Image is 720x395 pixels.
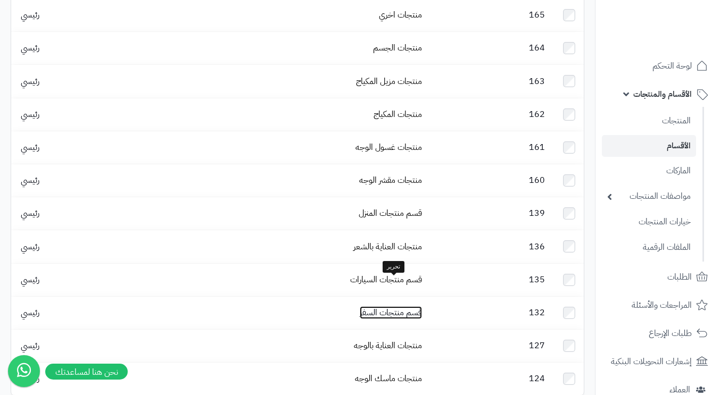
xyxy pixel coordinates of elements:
[602,185,696,208] a: مواصفات المنتجات
[356,75,422,88] a: منتجات مزيل المكياج
[611,354,692,369] span: إشعارات التحويلات البنكية
[524,41,550,54] span: 164
[353,240,422,253] a: منتجات العناية بالشعر
[652,58,692,73] span: لوحة التحكم
[602,159,696,182] a: الماركات
[524,207,550,220] span: 139
[524,174,550,187] span: 160
[379,9,422,21] a: منتجات اخري
[602,321,714,346] a: طلبات الإرجاع
[15,174,45,187] span: رئيسي
[15,339,45,352] span: رئيسي
[373,41,422,54] a: منتجات الجسم
[354,339,422,352] a: منتجات العناية بالوجه
[359,174,422,187] a: منتجات مقشر الوجه
[602,264,714,290] a: الطلبات
[524,75,550,88] span: 163
[15,207,45,220] span: رئيسي
[374,108,422,121] a: منتجات المكياج
[360,306,422,319] a: قسم منتجات السفر
[632,298,692,313] span: المراجعات والأسئلة
[355,141,422,154] a: منتجات غسول الوجه
[15,108,45,121] span: رئيسي
[524,273,550,286] span: 135
[602,110,696,132] a: المنتجات
[667,270,692,284] span: الطلبات
[524,108,550,121] span: 162
[602,53,714,79] a: لوحة التحكم
[15,75,45,88] span: رئيسي
[602,349,714,374] a: إشعارات التحويلات البنكية
[383,261,404,273] div: تحرير
[359,207,422,220] a: قسم منتجات المنزل
[602,292,714,318] a: المراجعات والأسئلة
[524,306,550,319] span: 132
[15,273,45,286] span: رئيسي
[524,141,550,154] span: 161
[355,372,422,385] a: منتجات ماسك الوجه
[15,41,45,54] span: رئيسي
[602,236,696,259] a: الملفات الرقمية
[633,87,692,102] span: الأقسام والمنتجات
[15,240,45,253] span: رئيسي
[524,9,550,21] span: 165
[350,273,422,286] a: قسم منتجات السيارات
[524,339,550,352] span: 127
[524,372,550,385] span: 124
[602,135,696,157] a: الأقسام
[649,326,692,341] span: طلبات الإرجاع
[602,211,696,233] a: خيارات المنتجات
[15,9,45,21] span: رئيسي
[15,306,45,319] span: رئيسي
[15,141,45,154] span: رئيسي
[524,240,550,253] span: 136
